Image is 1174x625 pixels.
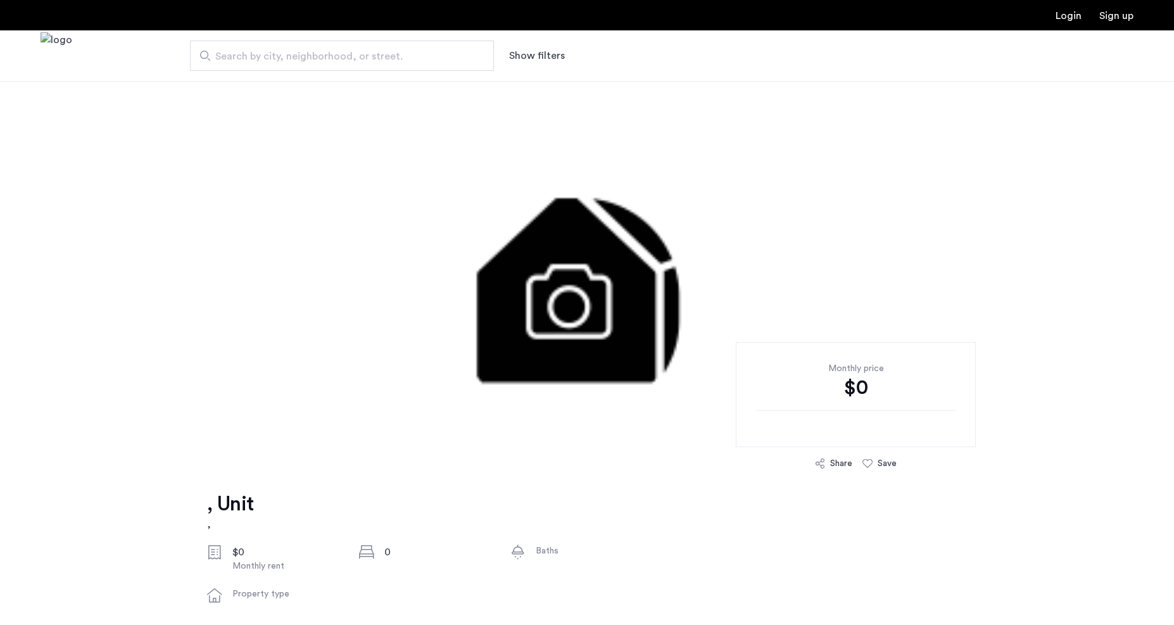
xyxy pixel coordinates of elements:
[207,491,253,532] a: , Unit,
[232,545,339,560] div: $0
[830,457,852,470] div: Share
[384,545,491,560] div: 0
[207,491,253,517] h1: , Unit
[756,362,956,375] div: Monthly price
[215,49,458,64] span: Search by city, neighborhood, or street.
[41,32,72,80] a: Cazamio Logo
[232,560,339,572] div: Monthly rent
[536,545,642,557] div: Baths
[41,32,72,80] img: logo
[1056,11,1082,21] a: Login
[232,588,339,600] div: Property type
[211,81,963,461] img: 3.gif
[509,48,565,63] button: Show or hide filters
[756,375,956,400] div: $0
[207,517,253,532] h2: ,
[1099,11,1133,21] a: Registration
[190,41,494,71] input: Apartment Search
[878,457,897,470] div: Save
